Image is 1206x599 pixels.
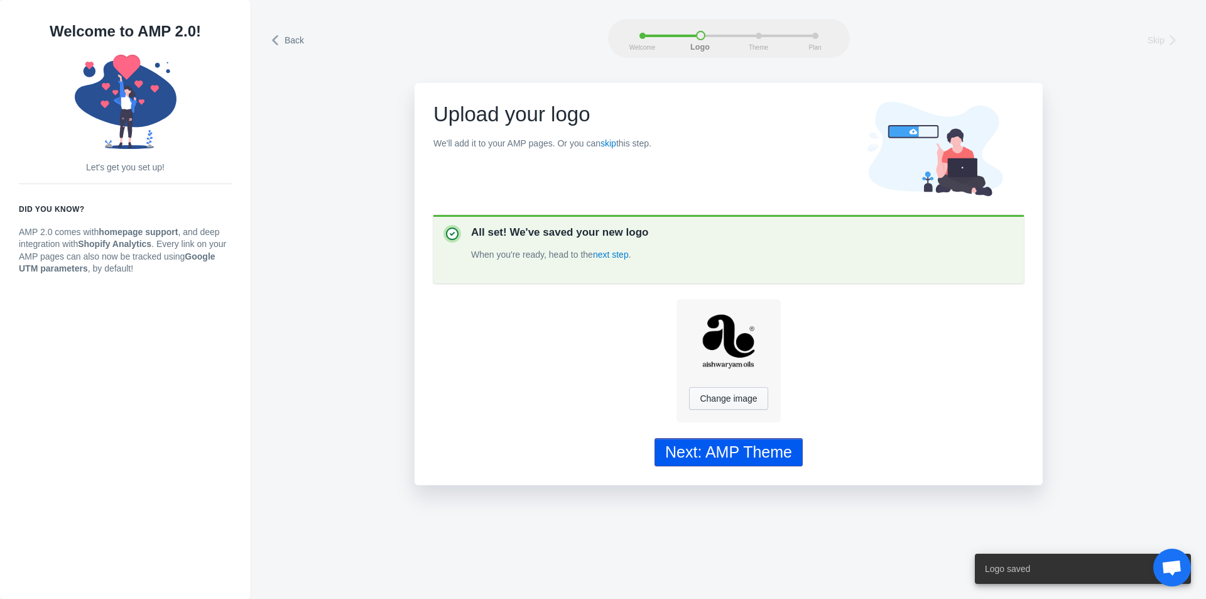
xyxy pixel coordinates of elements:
span: Back [285,34,304,47]
span: Plan [800,44,831,51]
h1: Welcome to AMP 2.0! [19,19,232,44]
strong: Shopify Analytics [78,239,151,249]
span: Logo saved [985,563,1030,575]
img: wMRtOIzq+7AAAAAASUVORK5CYII= [697,312,760,375]
div: Open chat [1153,549,1191,586]
strong: homepage support [99,227,178,237]
p: Let's get you set up! [19,162,232,174]
button: Next: AMP Theme [655,438,803,466]
p: We'll add it to your AMP pages. Or you can this step. [433,138,651,150]
h1: Upload your logo [433,102,651,127]
span: Change image [700,393,757,404]
div: Next: AMP Theme [665,443,792,461]
span: Theme [743,44,774,51]
span: Welcome [627,44,658,51]
p: When you're ready, head to the . [471,249,648,261]
strong: Google UTM parameters [19,251,215,274]
p: All set! We've saved your new logo [471,225,648,240]
a: next step [593,250,629,260]
a: Back [270,31,306,48]
h6: Did you know? [19,203,232,216]
p: AMP 2.0 comes with , and deep integration with . Every link on your AMP pages can also now be tra... [19,226,232,275]
span: Skip [1148,34,1165,47]
a: skip [600,138,616,148]
span: Logo [685,43,716,52]
a: Skip [1148,31,1184,48]
button: Change image [689,387,768,410]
